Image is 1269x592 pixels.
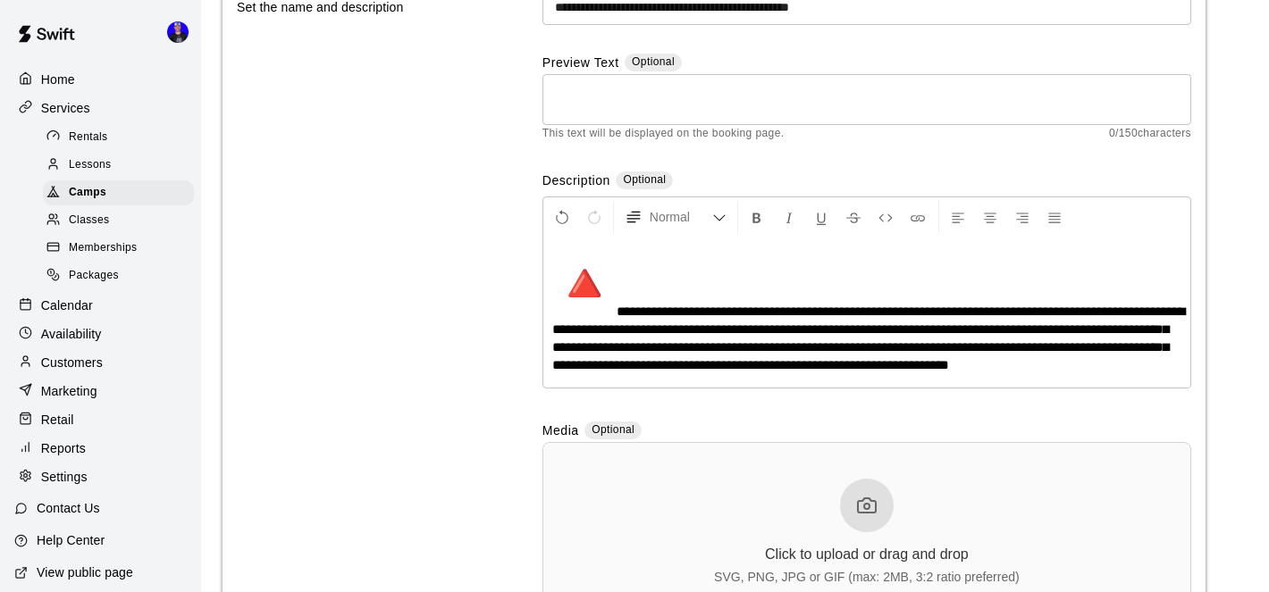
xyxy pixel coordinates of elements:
[43,180,194,205] div: Camps
[870,201,901,233] button: Insert Code
[542,125,785,143] span: This text will be displayed on the booking page.
[43,123,201,151] a: Rentals
[714,570,1020,584] div: SVG, PNG, JPG or GIF (max: 2MB, 3:2 ratio preferred)
[542,421,579,442] label: Media
[14,321,187,347] a: Availability
[41,411,74,429] p: Retail
[806,201,836,233] button: Format Underline
[43,179,201,207] a: Camps
[632,55,675,68] span: Optional
[14,349,187,376] a: Customers
[943,201,973,233] button: Left Align
[579,201,609,233] button: Redo
[41,468,88,486] p: Settings
[41,296,93,314] p: Calendar
[37,531,105,549] p: Help Center
[37,563,133,581] p: View public page
[618,201,734,233] button: Formatting Options
[41,99,90,117] p: Services
[41,325,102,343] p: Availability
[41,439,86,457] p: Reports
[69,184,106,202] span: Camps
[41,382,97,400] p: Marketing
[1007,201,1038,233] button: Right Align
[164,14,201,50] div: Tyler LeClair
[14,378,187,404] a: Marketing
[650,208,712,226] span: Normal
[43,151,201,179] a: Lessons
[1039,201,1070,233] button: Justify Align
[903,201,933,233] button: Insert Link
[69,212,109,229] span: Classes
[975,201,1005,233] button: Center Align
[838,201,869,233] button: Format Strikethrough
[542,171,610,192] label: Description
[774,201,804,233] button: Format Italics
[14,66,187,93] a: Home
[69,156,112,174] span: Lessons
[37,499,100,517] p: Contact Us
[43,263,201,290] a: Packages
[43,235,201,263] a: Memberships
[43,263,194,288] div: Packages
[43,208,194,233] div: Classes
[742,201,772,233] button: Format Bold
[43,153,194,178] div: Lessons
[592,423,634,436] span: Optional
[41,71,75,88] p: Home
[14,406,187,433] a: Retail
[41,354,103,371] p: Customers
[69,239,137,257] span: Memberships
[14,292,187,319] a: Calendar
[623,173,666,186] span: Optional
[43,125,194,150] div: Rentals
[43,207,201,235] a: Classes
[1109,125,1191,143] span: 0 / 150 characters
[14,435,187,462] a: Reports
[14,95,187,121] a: Services
[765,546,969,563] div: Click to upload or drag and drop
[167,21,189,43] img: Tyler LeClair
[43,236,194,261] div: Memberships
[542,54,619,74] label: Preview Text
[14,463,187,490] a: Settings
[69,129,108,146] span: Rentals
[69,267,119,285] span: Packages
[547,201,577,233] button: Undo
